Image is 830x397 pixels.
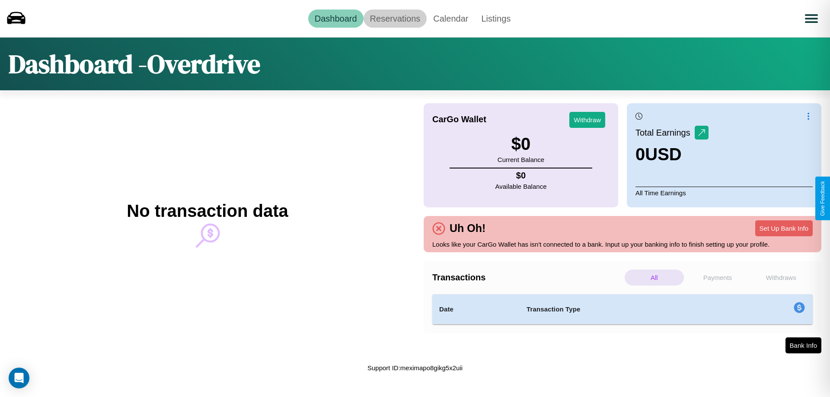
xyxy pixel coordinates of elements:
a: Reservations [364,10,427,28]
p: Available Balance [495,181,547,192]
div: Open Intercom Messenger [9,368,29,388]
p: Looks like your CarGo Wallet has isn't connected to a bank. Input up your banking info to finish ... [432,238,813,250]
p: Withdraws [751,270,811,286]
button: Bank Info [785,337,821,353]
a: Calendar [427,10,475,28]
h4: Transaction Type [527,304,723,314]
h4: Transactions [432,273,622,283]
h4: CarGo Wallet [432,114,486,124]
div: Give Feedback [820,181,826,216]
h4: $ 0 [495,171,547,181]
table: simple table [432,294,813,324]
h3: $ 0 [498,134,544,154]
a: Dashboard [308,10,364,28]
button: Withdraw [569,112,605,128]
p: All Time Earnings [635,187,813,199]
p: Total Earnings [635,125,695,140]
button: Open menu [799,6,824,31]
h3: 0 USD [635,145,709,164]
p: Payments [688,270,747,286]
button: Set Up Bank Info [755,220,813,236]
h4: Uh Oh! [445,222,490,235]
a: Listings [475,10,517,28]
p: Support ID: meximapo8gikg5x2uii [367,362,463,374]
p: Current Balance [498,154,544,165]
h2: No transaction data [127,201,288,221]
h4: Date [439,304,513,314]
h1: Dashboard - Overdrive [9,46,260,82]
p: All [625,270,684,286]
